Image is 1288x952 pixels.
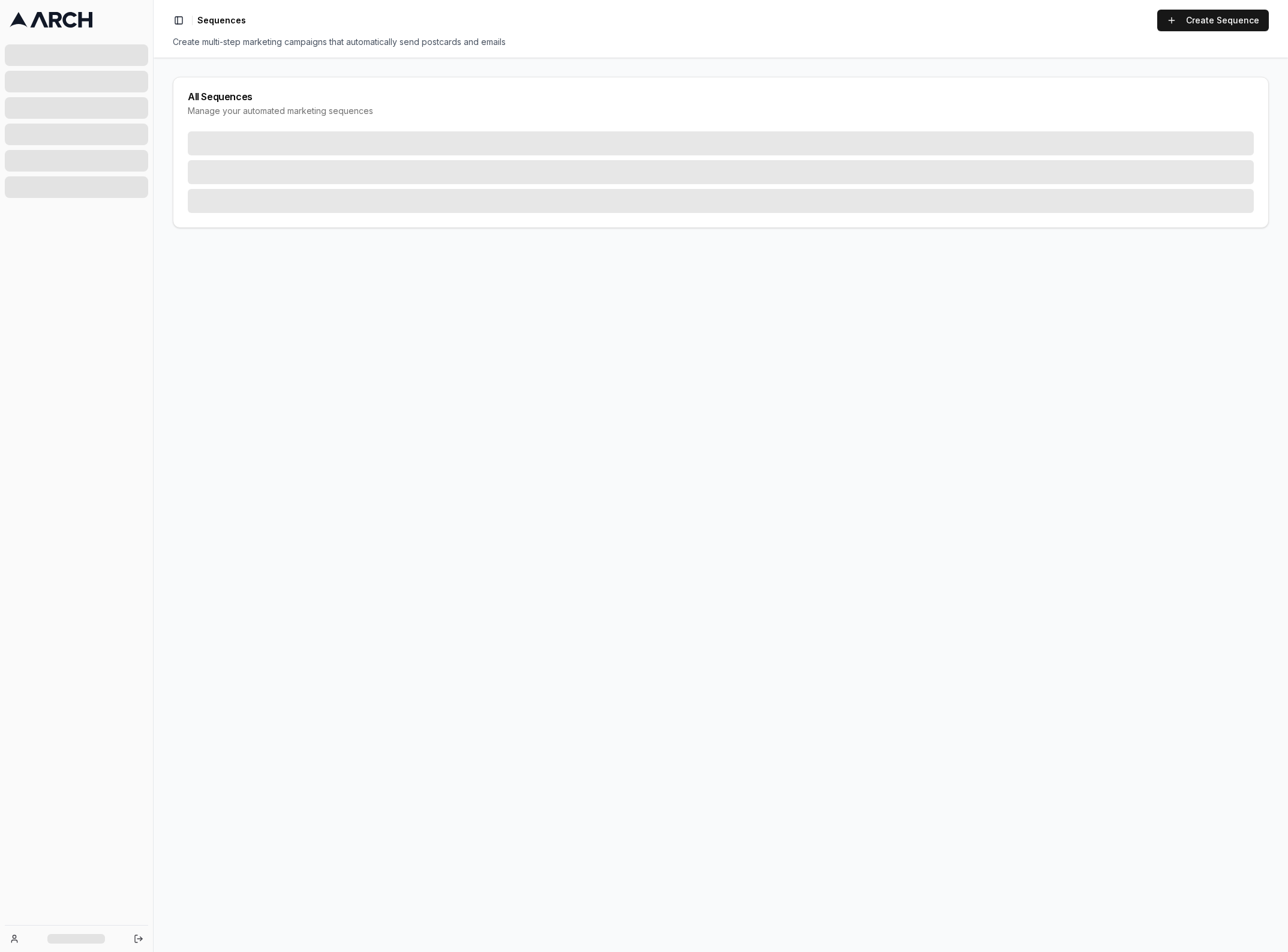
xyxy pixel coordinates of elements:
div: Create multi-step marketing campaigns that automatically send postcards and emails [173,36,1269,48]
nav: breadcrumb [197,14,246,26]
div: All Sequences [188,92,1254,101]
span: Sequences [197,14,246,26]
div: Manage your automated marketing sequences [188,105,1254,117]
a: Create Sequence [1157,10,1269,31]
button: Log out [130,930,147,947]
